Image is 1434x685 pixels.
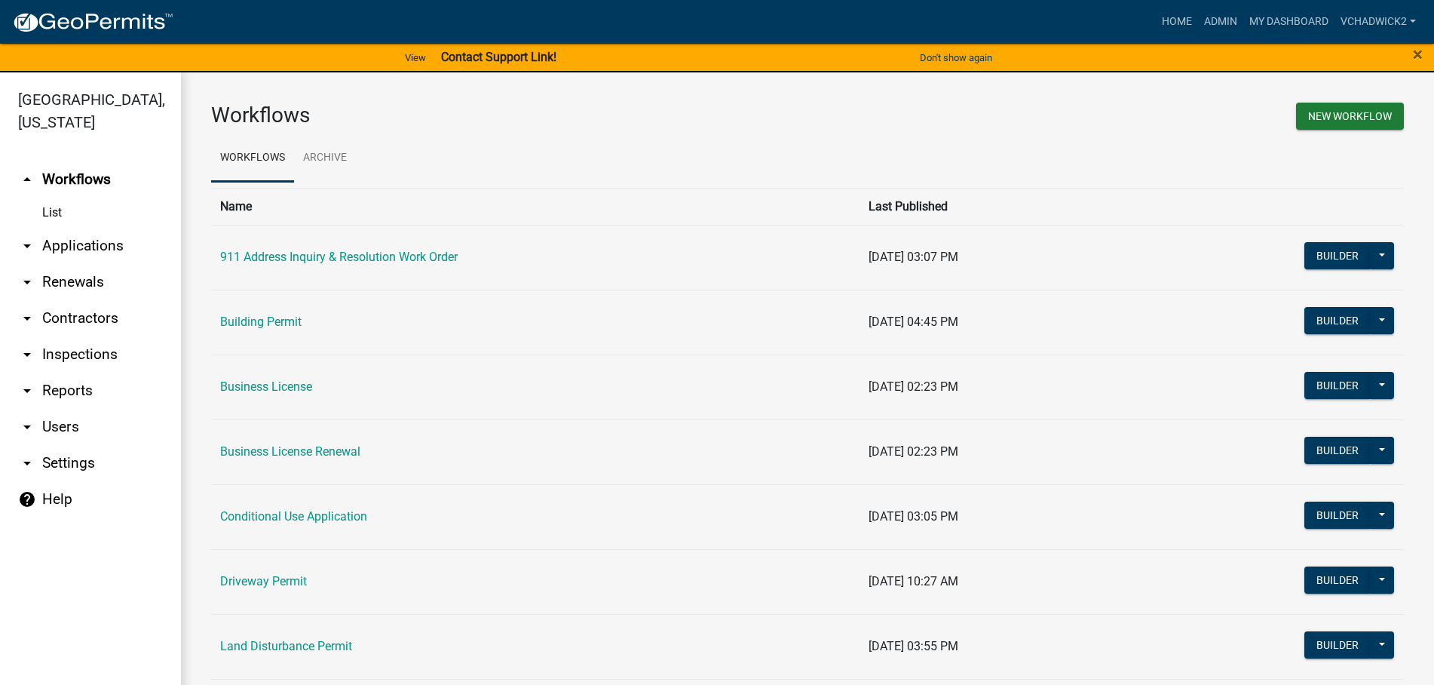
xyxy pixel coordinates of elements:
strong: Contact Support Link! [441,50,556,64]
i: arrow_drop_down [18,418,36,436]
span: [DATE] 04:45 PM [869,315,958,329]
h3: Workflows [211,103,796,128]
i: arrow_drop_down [18,237,36,255]
i: help [18,490,36,508]
span: [DATE] 03:07 PM [869,250,958,264]
span: [DATE] 02:23 PM [869,444,958,459]
th: Last Published [859,188,1130,225]
button: Builder [1304,372,1371,399]
button: Builder [1304,567,1371,594]
span: [DATE] 02:23 PM [869,379,958,394]
button: New Workflow [1296,103,1404,130]
span: [DATE] 10:27 AM [869,574,958,588]
button: Builder [1304,631,1371,659]
a: Admin [1198,8,1243,36]
span: × [1413,44,1423,65]
a: Driveway Permit [220,574,307,588]
i: arrow_drop_down [18,454,36,472]
i: arrow_drop_down [18,346,36,364]
i: arrow_drop_down [18,309,36,327]
a: Building Permit [220,315,302,329]
a: View [399,45,432,70]
a: Home [1156,8,1198,36]
th: Name [211,188,859,225]
button: Builder [1304,307,1371,334]
span: [DATE] 03:55 PM [869,639,958,653]
a: My Dashboard [1243,8,1334,36]
span: [DATE] 03:05 PM [869,509,958,524]
a: VChadwick2 [1334,8,1422,36]
button: Close [1413,45,1423,63]
button: Don't show again [914,45,998,70]
i: arrow_drop_down [18,273,36,291]
a: Archive [294,134,356,183]
i: arrow_drop_down [18,382,36,400]
button: Builder [1304,502,1371,529]
i: arrow_drop_up [18,170,36,189]
a: Business License [220,379,312,394]
a: Business License Renewal [220,444,360,459]
a: Land Disturbance Permit [220,639,352,653]
a: 911 Address Inquiry & Resolution Work Order [220,250,458,264]
a: Workflows [211,134,294,183]
a: Conditional Use Application [220,509,367,524]
button: Builder [1304,437,1371,464]
button: Builder [1304,242,1371,269]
